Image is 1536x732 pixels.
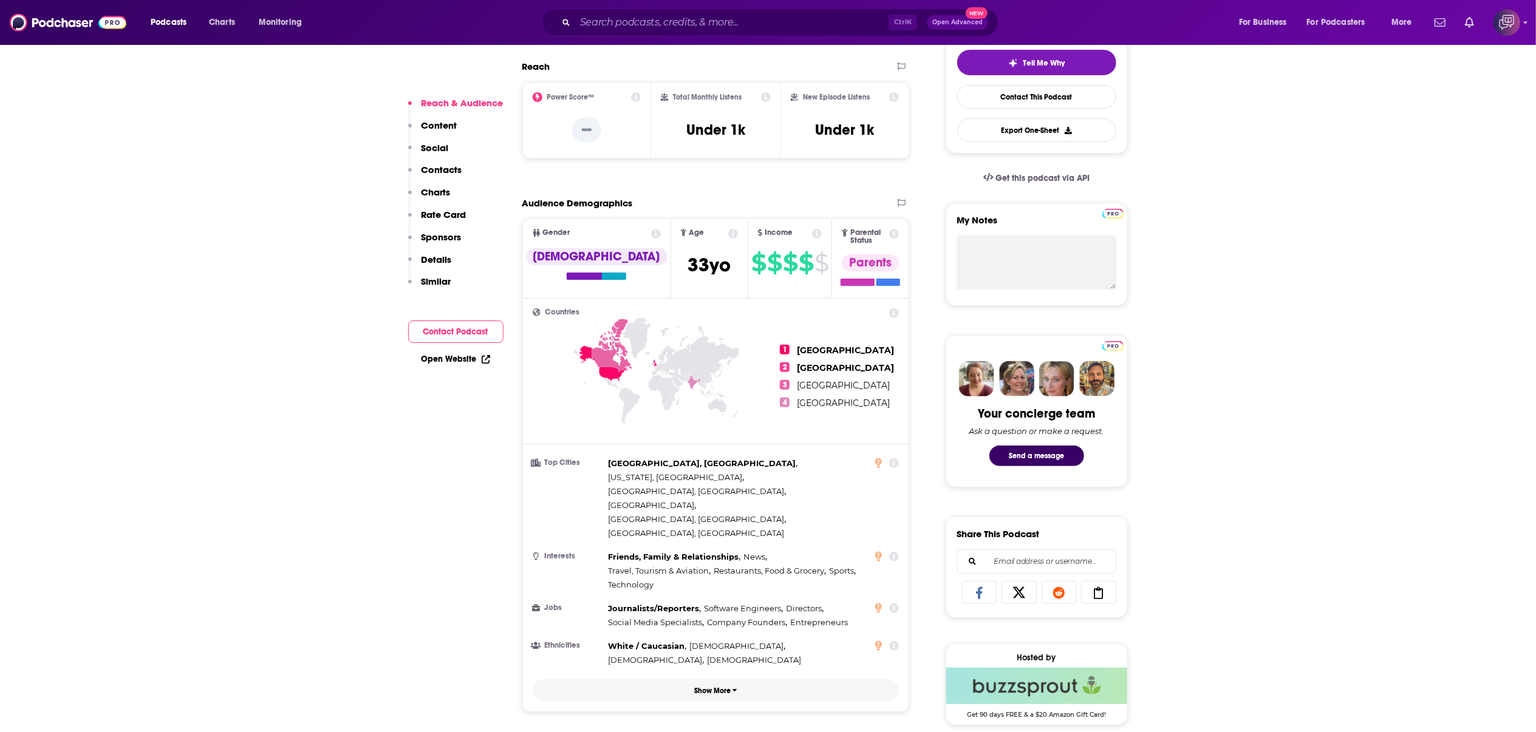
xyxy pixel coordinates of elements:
img: Barbara Profile [999,361,1034,396]
h3: Jobs [533,604,604,612]
div: Ask a question or make a request. [969,426,1104,436]
span: 1 [780,345,790,354]
h3: Under 1k [816,121,875,139]
span: [DEMOGRAPHIC_DATA] [609,655,703,665]
span: New [966,7,988,19]
p: Rate Card [422,209,466,220]
button: Show profile menu [1493,9,1520,36]
span: Charts [209,14,235,31]
span: , [829,564,856,578]
img: Podchaser Pro [1102,209,1124,219]
button: open menu [1383,13,1427,32]
span: Get this podcast via API [995,173,1090,183]
span: , [609,639,687,653]
span: [DEMOGRAPHIC_DATA] [707,655,801,665]
img: Jules Profile [1039,361,1074,396]
span: Parental Status [850,229,887,245]
button: Content [408,120,457,142]
span: [DEMOGRAPHIC_DATA] [689,641,783,651]
img: tell me why sparkle [1008,58,1018,68]
span: Get 90 days FREE & a $20 Amazon Gift Card! [946,704,1127,719]
button: Rate Card [408,209,466,231]
button: open menu [142,13,202,32]
input: Email address or username... [968,550,1106,573]
span: Age [689,229,704,237]
span: Friends, Family & Relationships [609,552,739,561]
span: Ctrl K [889,15,917,30]
img: User Profile [1493,9,1520,36]
span: $ [814,253,828,273]
div: Hosted by [946,652,1127,663]
div: Your concierge team [978,406,1095,421]
p: Sponsors [422,231,462,243]
a: Charts [201,13,242,32]
p: Charts [422,186,451,198]
img: Jon Profile [1079,361,1114,396]
p: Reach & Audience [422,97,503,109]
span: 33 yo [688,253,731,277]
a: Contact This Podcast [957,85,1116,109]
button: open menu [1231,13,1302,32]
button: Send a message [989,446,1084,466]
a: Get this podcast via API [974,163,1100,193]
span: , [704,602,783,615]
span: Journalists/Reporters [609,603,700,613]
button: Reach & Audience [408,97,503,120]
span: 3 [780,380,790,390]
h3: Under 1k [686,121,745,139]
span: Entrepreneurs [790,617,848,627]
span: , [609,564,711,578]
span: Sports [829,566,854,575]
span: $ [751,253,766,273]
span: [GEOGRAPHIC_DATA], [GEOGRAPHIC_DATA] [609,528,785,538]
p: Content [422,120,457,131]
span: [GEOGRAPHIC_DATA] [797,398,890,408]
div: Search followers [957,549,1116,574]
label: My Notes [957,214,1116,236]
h2: New Episode Listens [803,93,870,101]
p: Contacts [422,164,462,175]
a: Copy Link [1081,581,1116,604]
button: tell me why sparkleTell Me Why [957,50,1116,75]
span: [GEOGRAPHIC_DATA], [GEOGRAPHIC_DATA] [609,458,796,468]
span: More [1391,14,1412,31]
span: , [609,512,787,526]
span: Restaurants, Food & Grocery [714,566,824,575]
span: White / Caucasian [609,641,685,651]
span: , [786,602,824,615]
span: , [609,456,798,470]
span: For Podcasters [1307,14,1365,31]
span: , [714,564,826,578]
span: , [743,550,767,564]
button: Open AdvancedNew [927,15,988,30]
div: Search podcasts, credits, & more... [553,8,1010,36]
a: Pro website [1102,207,1124,219]
span: [GEOGRAPHIC_DATA] [797,345,894,356]
span: , [609,615,705,629]
button: Contacts [408,164,462,186]
button: Export One-Sheet [957,118,1116,142]
a: Show notifications dropdown [1460,12,1479,33]
p: Social [422,142,449,154]
span: Travel, Tourism & Aviation [609,566,709,575]
span: [GEOGRAPHIC_DATA], [GEOGRAPHIC_DATA] [609,514,785,524]
span: Monitoring [259,14,302,31]
h3: Ethnicities [533,642,604,649]
span: , [609,498,697,512]
h2: Total Monthly Listens [673,93,742,101]
span: Podcasts [151,14,186,31]
span: 2 [780,362,790,372]
a: Open Website [422,354,490,364]
button: Similar [408,276,451,298]
button: Charts [408,186,451,209]
span: [GEOGRAPHIC_DATA] [797,362,894,373]
span: , [707,615,787,629]
span: 4 [780,398,790,407]
span: Company Founders [707,617,785,627]
a: Pro website [1102,339,1124,351]
a: Buzzsprout Deal: Get 90 days FREE & a $20 Amazon Gift Card! [946,668,1127,717]
button: open menu [1299,13,1383,32]
span: $ [783,253,797,273]
button: Sponsors [408,231,462,254]
span: , [689,639,785,653]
